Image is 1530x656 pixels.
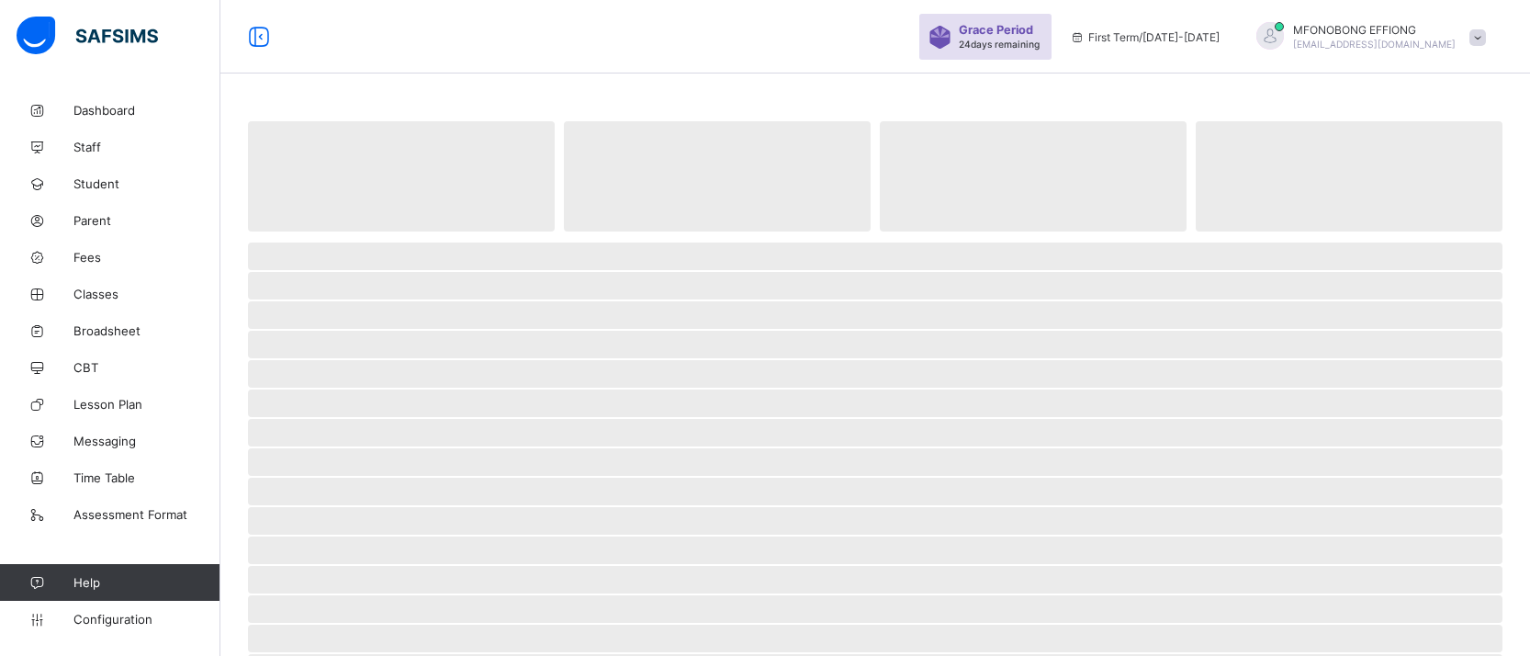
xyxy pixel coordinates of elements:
img: sticker-purple.71386a28dfed39d6af7621340158ba97.svg [928,26,951,49]
span: CBT [73,360,220,375]
span: MFONOBONG EFFIONG [1293,23,1456,37]
span: ‌ [880,121,1187,232]
span: ‌ [248,478,1502,505]
span: Assessment Format [73,507,220,522]
span: Fees [73,250,220,265]
span: ‌ [1196,121,1502,232]
span: Lesson Plan [73,397,220,412]
span: Parent [73,213,220,228]
span: Student [73,176,220,191]
span: Messaging [73,434,220,448]
span: ‌ [248,507,1502,535]
span: ‌ [248,272,1502,300]
span: ‌ [248,448,1502,476]
span: ‌ [248,331,1502,358]
span: ‌ [248,566,1502,594]
span: Configuration [73,612,219,627]
span: Broadsheet [73,323,220,338]
span: session/term information [1070,30,1220,44]
span: ‌ [248,390,1502,417]
span: Dashboard [73,103,220,118]
span: Staff [73,140,220,154]
span: ‌ [248,595,1502,623]
span: Classes [73,287,220,301]
span: [EMAIL_ADDRESS][DOMAIN_NAME] [1293,39,1456,50]
span: Time Table [73,470,220,485]
span: ‌ [248,360,1502,388]
span: ‌ [248,537,1502,564]
span: ‌ [248,301,1502,329]
span: 24 days remaining [959,39,1040,50]
span: ‌ [248,243,1502,270]
span: Help [73,575,219,590]
span: ‌ [248,121,555,232]
span: ‌ [564,121,871,232]
span: Grace Period [959,23,1033,37]
span: ‌ [248,419,1502,447]
img: safsims [17,17,158,55]
span: ‌ [248,625,1502,652]
div: MFONOBONGEFFIONG [1238,22,1495,52]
